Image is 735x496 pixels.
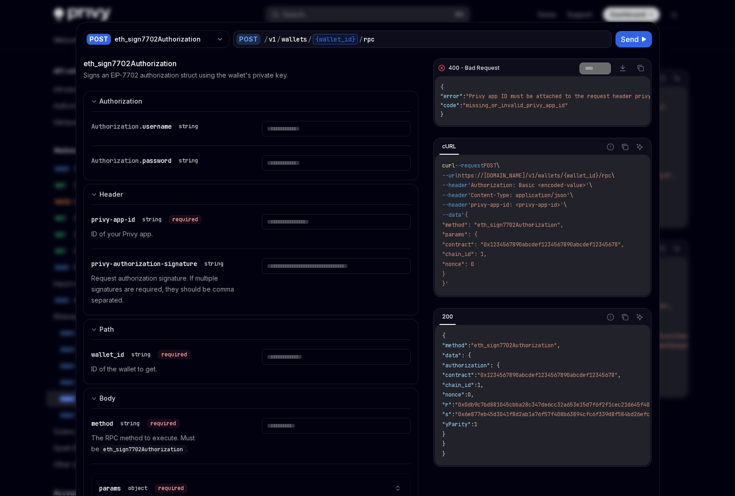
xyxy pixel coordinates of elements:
[621,34,639,45] span: Send
[103,446,183,453] span: eth_sign7702Authorization
[442,332,445,339] span: {
[618,371,621,379] span: ,
[115,35,213,44] div: eth_sign7702Authorization
[474,371,477,379] span: :
[455,162,484,169] span: --request
[99,483,188,494] div: params
[442,450,445,458] span: }
[83,71,288,80] p: Signs an EIP-7702 authorization struct using the wallet's private key.
[464,391,468,398] span: :
[440,84,443,91] span: {
[442,172,458,179] span: --url
[634,141,646,153] button: Ask AI
[570,192,573,199] span: \
[442,182,468,189] span: --header
[236,34,261,45] div: POST
[619,141,631,153] button: Copy the contents from the code block
[442,431,445,438] span: }
[471,342,557,349] span: "eth_sign7702Authorization"
[91,350,124,359] span: wallet_id
[468,182,589,189] span: 'Authorization: Basic <encoded-value>'
[458,172,611,179] span: https://[DOMAIN_NAME]/v1/wallets/{wallet_id}/rpc
[452,401,455,408] span: :
[442,371,474,379] span: "contract"
[471,421,474,428] span: :
[99,484,121,492] span: params
[142,122,172,131] span: username
[442,411,452,418] span: "s"
[440,102,459,109] span: "code"
[455,401,672,408] span: "0x0db9c7bd881045cbba28c347de6cc32a653e15d7f6f2f1cec21d645f402a6419"
[91,157,142,165] span: Authorization.
[313,34,358,45] div: {wallet_id}
[83,30,229,49] button: POSTeth_sign7702Authorization
[448,64,500,72] div: 400 - Bad Request
[468,391,471,398] span: 0
[461,352,471,359] span: : {
[281,35,307,44] div: wallets
[461,211,468,219] span: '{
[442,391,464,398] span: "nonce"
[463,102,568,109] span: "missing_or_invalid_privy_app_id"
[439,141,459,152] div: cURL
[442,241,624,248] span: "contract": "0x1234567890abcdef1234567890abcdef12345678",
[442,440,445,448] span: }
[83,388,419,408] button: expand input section
[83,184,419,204] button: expand input section
[442,192,468,199] span: --header
[83,58,419,69] div: eth_sign7702Authorization
[91,349,191,360] div: wallet_id
[99,189,123,200] div: Header
[589,182,592,189] span: \
[442,352,461,359] span: "data"
[91,121,202,132] div: Authorization.username
[474,381,477,389] span: :
[442,162,455,169] span: curl
[468,201,563,209] span: 'privy-app-id: <privy-app-id>'
[442,251,487,258] span: "chain_id": 1,
[471,391,474,398] span: ,
[477,371,618,379] span: "0x1234567890abcdef1234567890abcdef12345678"
[442,261,474,268] span: "nonce": 0
[442,221,563,229] span: "method": "eth_sign7702Authorization",
[142,157,172,165] span: password
[91,155,202,166] div: Authorization.password
[269,35,276,44] div: v1
[440,111,443,118] span: }
[91,258,227,269] div: privy-authorization-signature
[91,419,113,428] span: method
[158,350,191,359] div: required
[91,122,142,131] span: Authorization.
[480,381,484,389] span: ,
[615,31,652,47] button: Send
[463,93,466,100] span: :
[364,35,375,44] div: rpc
[91,273,240,306] p: Request authorization signature. If multiple signatures are required, they should be comma separa...
[634,311,646,323] button: Ask AI
[442,421,471,428] span: "yParity"
[605,141,616,153] button: Report incorrect code
[91,418,180,429] div: method
[442,211,461,219] span: --data
[442,280,448,287] span: }'
[442,401,452,408] span: "r"
[83,91,419,111] button: expand input section
[619,311,631,323] button: Copy the contents from the code block
[635,62,646,74] button: Copy the contents from the code block
[264,35,268,44] div: /
[466,93,677,100] span: "Privy app ID must be attached to the request header privy-app-id"
[359,35,363,44] div: /
[99,324,114,335] div: Path
[459,102,463,109] span: :
[155,484,188,493] div: required
[439,311,456,322] div: 200
[99,393,115,404] div: Body
[87,34,111,45] div: POST
[91,214,202,225] div: privy-app-id
[442,231,477,238] span: "params": {
[91,260,197,268] span: privy-authorization-signature
[442,381,474,389] span: "chain_id"
[605,311,616,323] button: Report incorrect code
[557,342,560,349] span: ,
[277,35,281,44] div: /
